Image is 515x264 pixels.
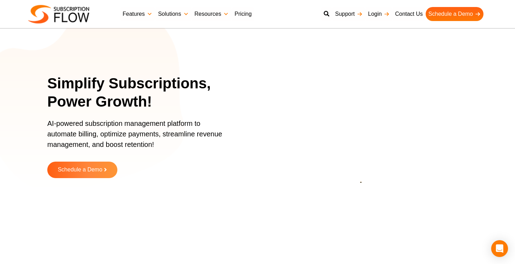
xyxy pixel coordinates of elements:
[155,7,192,21] a: Solutions
[58,167,102,173] span: Schedule a Demo
[120,7,155,21] a: Features
[28,5,89,23] img: Subscriptionflow
[47,118,229,157] p: AI-powered subscription management platform to automate billing, optimize payments, streamline re...
[192,7,232,21] a: Resources
[232,7,254,21] a: Pricing
[47,162,117,178] a: Schedule a Demo
[365,7,392,21] a: Login
[392,7,426,21] a: Contact Us
[332,7,365,21] a: Support
[426,7,483,21] a: Schedule a Demo
[491,240,508,257] div: Open Intercom Messenger
[47,74,238,111] h1: Simplify Subscriptions, Power Growth!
